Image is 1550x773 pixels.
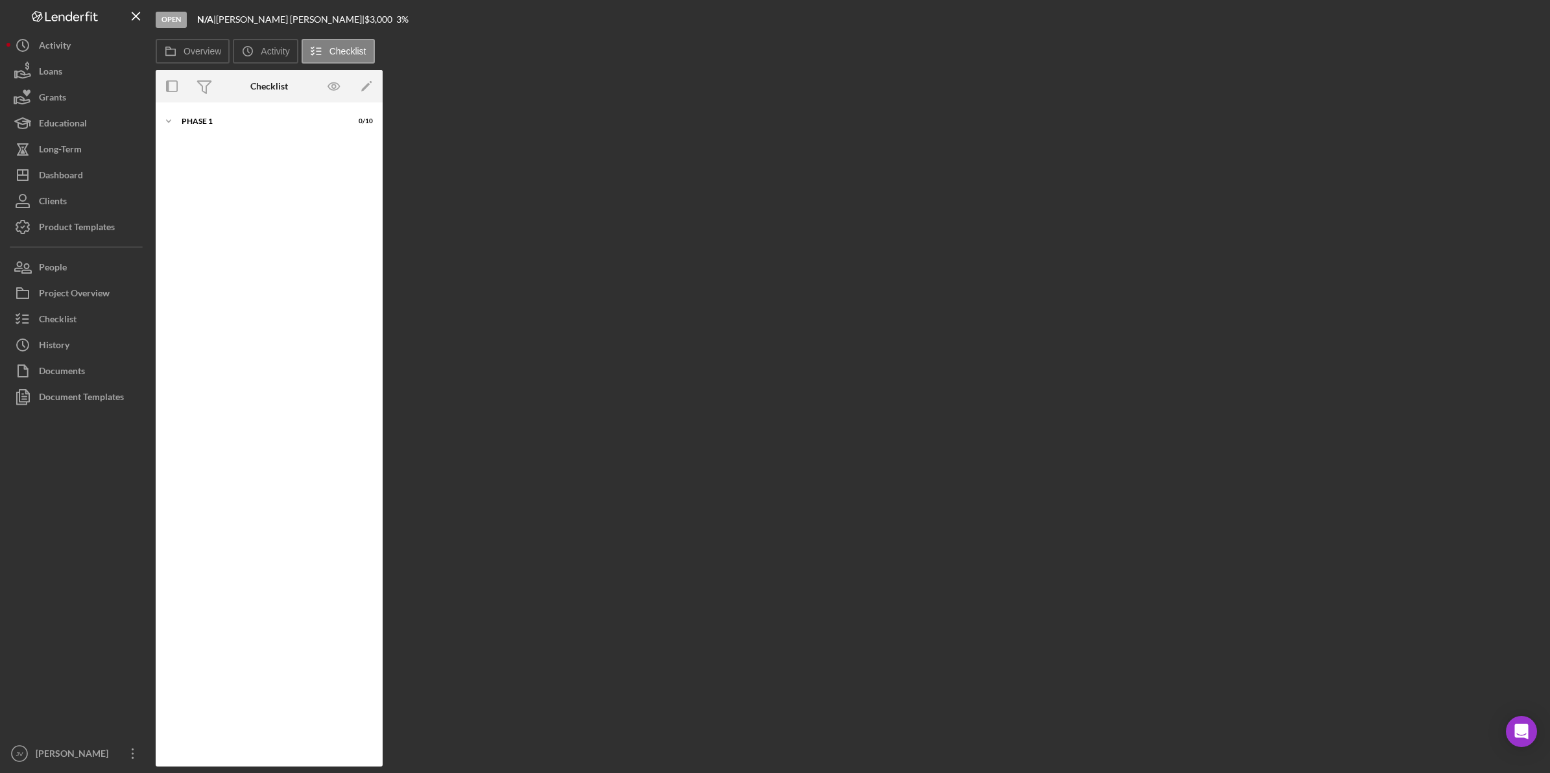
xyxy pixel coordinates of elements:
div: 3 % [396,14,409,25]
div: People [39,254,67,283]
div: Document Templates [39,384,124,413]
div: Loans [39,58,62,88]
button: Checklist [6,306,149,332]
div: Grants [39,84,66,113]
div: Checklist [39,306,77,335]
button: History [6,332,149,358]
button: Document Templates [6,384,149,410]
div: Dashboard [39,162,83,191]
div: Phase 1 [182,117,340,125]
button: Educational [6,110,149,136]
div: | [197,14,216,25]
text: JV [16,750,23,757]
div: Open Intercom Messenger [1506,716,1537,747]
label: Overview [184,46,221,56]
div: Clients [39,188,67,217]
button: JV[PERSON_NAME] [6,741,149,767]
div: Checklist [250,81,288,91]
div: [PERSON_NAME] [PERSON_NAME] | [216,14,364,25]
button: Activity [233,39,298,64]
button: Loans [6,58,149,84]
div: Activity [39,32,71,62]
div: Documents [39,358,85,387]
button: Documents [6,358,149,384]
button: Dashboard [6,162,149,188]
div: History [39,332,69,361]
b: N/A [197,14,213,25]
label: Checklist [329,46,366,56]
div: Project Overview [39,280,110,309]
div: Open [156,12,187,28]
label: Activity [261,46,289,56]
button: Checklist [302,39,375,64]
button: Project Overview [6,280,149,306]
button: Product Templates [6,214,149,240]
button: Overview [156,39,230,64]
button: Long-Term [6,136,149,162]
div: Educational [39,110,87,139]
div: [PERSON_NAME] [32,741,117,770]
button: People [6,254,149,280]
button: Activity [6,32,149,58]
div: Product Templates [39,214,115,243]
div: Long-Term [39,136,82,165]
button: Grants [6,84,149,110]
button: Clients [6,188,149,214]
div: 0 / 10 [350,117,373,125]
span: $3,000 [364,14,392,25]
